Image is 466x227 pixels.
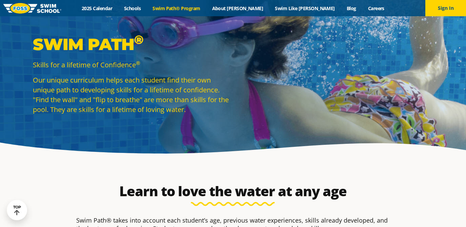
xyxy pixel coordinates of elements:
a: 2025 Calendar [76,5,118,12]
sup: ® [136,60,140,66]
h2: Learn to love the water at any age [73,183,393,199]
p: Skills for a lifetime of Confidence [33,60,229,70]
sup: ® [134,32,143,47]
a: Blog [341,5,362,12]
p: Our unique curriculum helps each student find their own unique path to developing skills for a li... [33,75,229,114]
p: Swim Path [33,34,229,54]
a: Careers [362,5,390,12]
a: Swim Path® Program [147,5,206,12]
div: TOP [13,205,21,215]
a: Schools [118,5,147,12]
a: Swim Like [PERSON_NAME] [269,5,341,12]
a: About [PERSON_NAME] [206,5,269,12]
img: FOSS Swim School Logo [3,3,61,14]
